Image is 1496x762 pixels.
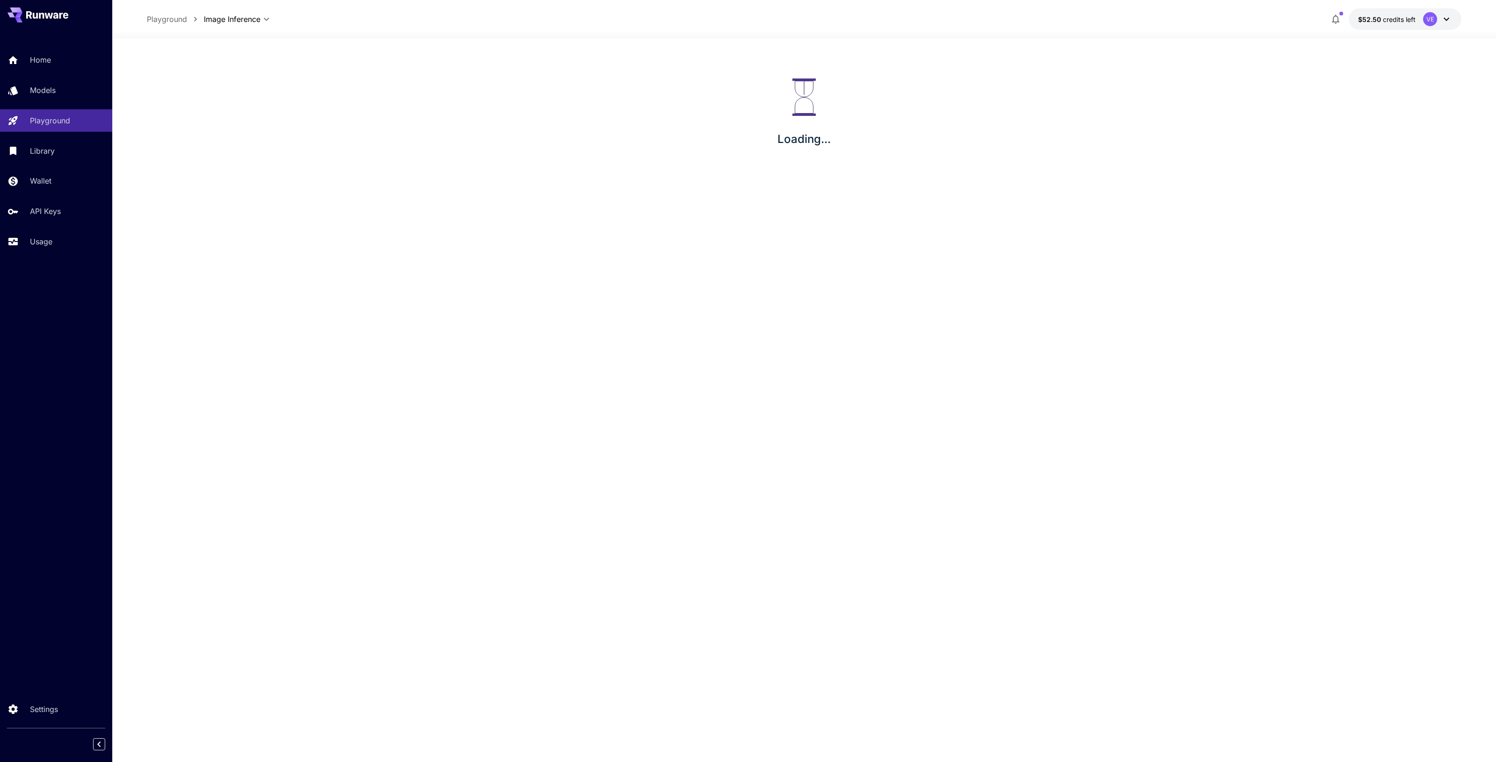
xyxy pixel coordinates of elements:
[30,236,52,247] p: Usage
[1349,8,1461,30] button: $52.50068VE
[147,14,187,25] a: Playground
[30,85,56,96] p: Models
[30,704,58,715] p: Settings
[147,14,204,25] nav: breadcrumb
[30,54,51,65] p: Home
[100,736,112,753] div: Collapse sidebar
[30,206,61,217] p: API Keys
[30,145,55,157] p: Library
[204,14,260,25] span: Image Inference
[1423,12,1437,26] div: VE
[30,115,70,126] p: Playground
[1358,14,1416,24] div: $52.50068
[30,175,51,186] p: Wallet
[93,738,105,750] button: Collapse sidebar
[1358,15,1383,23] span: $52.50
[777,131,831,148] p: Loading...
[1383,15,1416,23] span: credits left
